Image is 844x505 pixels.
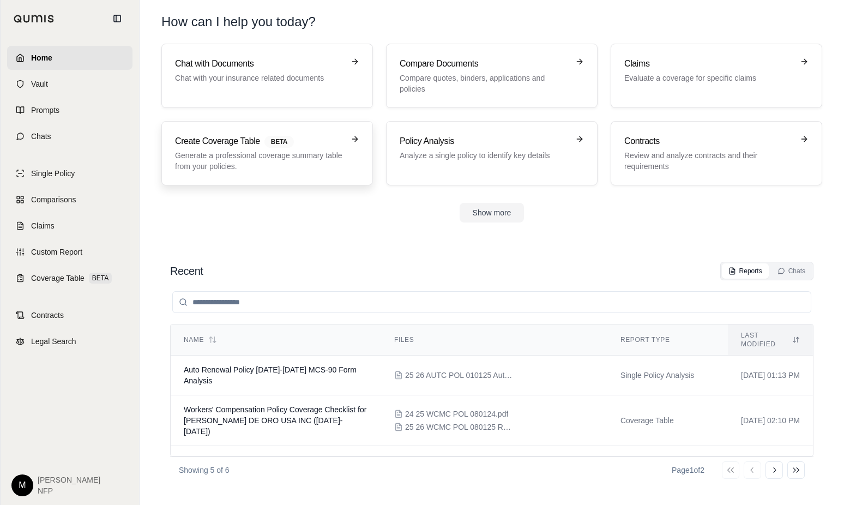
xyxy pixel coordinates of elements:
[161,13,316,31] h1: How can I help you today?
[7,188,132,212] a: Comparisons
[161,44,373,108] a: Chat with DocumentsChat with your insurance related documents
[460,203,525,223] button: Show more
[7,124,132,148] a: Chats
[179,465,230,476] p: Showing 5 of 6
[722,263,769,279] button: Reports
[7,46,132,70] a: Home
[728,395,813,446] td: [DATE] 02:10 PM
[624,135,793,148] h3: Contracts
[31,310,64,321] span: Contracts
[31,247,82,257] span: Custom Report
[7,303,132,327] a: Contracts
[175,57,344,70] h3: Chat with Documents
[31,273,85,284] span: Coverage Table
[7,266,132,290] a: Coverage TableBETA
[400,150,569,161] p: Analyze a single policy to identify key details
[7,240,132,264] a: Custom Report
[161,121,373,185] a: Create Coverage TableBETAGenerate a professional coverage summary table from your policies.
[728,356,813,395] td: [DATE] 01:13 PM
[31,168,75,179] span: Single Policy
[400,135,569,148] h3: Policy Analysis
[611,44,822,108] a: ClaimsEvaluate a coverage for specific claims
[405,422,514,432] span: 25 26 WCMC POL 080125 Renewal Policy.pdf
[38,474,100,485] span: [PERSON_NAME]
[607,395,728,446] td: Coverage Table
[777,267,805,275] div: Chats
[607,324,728,356] th: Report Type
[7,329,132,353] a: Legal Search
[31,220,55,231] span: Claims
[624,57,793,70] h3: Claims
[89,273,112,284] span: BETA
[7,72,132,96] a: Vault
[400,57,569,70] h3: Compare Documents
[7,214,132,238] a: Claims
[741,331,800,348] div: Last modified
[31,79,48,89] span: Vault
[184,405,366,436] span: Workers' Compensation Policy Coverage Checklist for LEON DE ORO USA INC (2024-2026)
[607,356,728,395] td: Single Policy Analysis
[400,73,569,94] p: Compare quotes, binders, applications and policies
[386,44,598,108] a: Compare DocumentsCompare quotes, binders, applications and policies
[672,465,704,476] div: Page 1 of 2
[624,150,793,172] p: Review and analyze contracts and their requirements
[175,150,344,172] p: Generate a professional coverage summary table from your policies.
[31,131,51,142] span: Chats
[38,485,100,496] span: NFP
[31,194,76,205] span: Comparisons
[7,98,132,122] a: Prompts
[184,365,357,385] span: Auto Renewal Policy 2025-2026 MCS-90 Form Analysis
[31,336,76,347] span: Legal Search
[175,73,344,83] p: Chat with your insurance related documents
[405,408,508,419] span: 24 25 WCMC POL 080124.pdf
[264,136,294,148] span: BETA
[31,52,52,63] span: Home
[7,161,132,185] a: Single Policy
[381,324,607,356] th: Files
[728,267,762,275] div: Reports
[624,73,793,83] p: Evaluate a coverage for specific claims
[405,370,514,381] span: 25 26 AUTC POL 010125 Auto Renewal Policy.pdf
[170,263,203,279] h2: Recent
[386,121,598,185] a: Policy AnalysisAnalyze a single policy to identify key details
[11,474,33,496] div: M
[31,105,59,116] span: Prompts
[175,135,344,148] h3: Create Coverage Table
[611,121,822,185] a: ContractsReview and analyze contracts and their requirements
[771,263,812,279] button: Chats
[14,15,55,23] img: Qumis Logo
[108,10,126,27] button: Collapse sidebar
[184,335,368,344] div: Name
[405,455,514,466] span: CNA - Zwanger & Pesiri Radiology Group LLP - NetProtect 360 Policy - 25-26.pdf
